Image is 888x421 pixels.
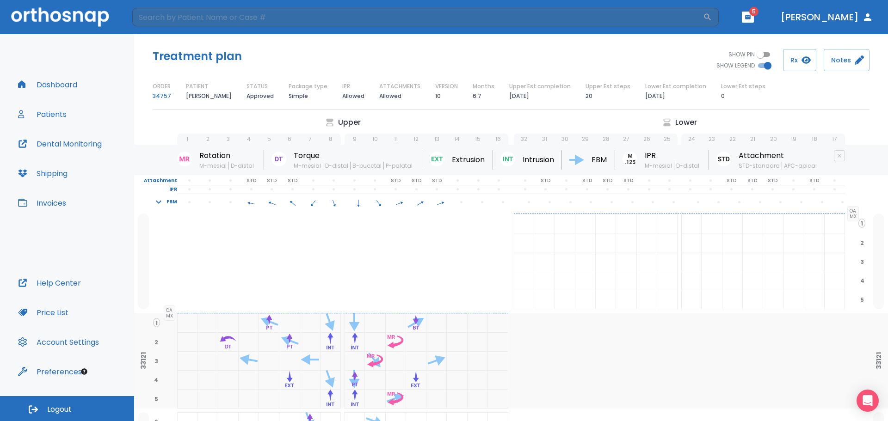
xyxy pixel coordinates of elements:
[847,206,859,221] span: OA MX
[338,117,361,128] p: Upper
[289,91,308,102] p: Simple
[186,135,188,143] p: 1
[664,135,671,143] p: 25
[435,82,458,91] p: VERSION
[824,49,869,71] button: Notes
[586,82,630,91] p: Upper Est.steps
[770,135,777,143] p: 20
[153,318,160,327] span: 1
[241,198,262,207] span: 280°
[186,82,208,91] p: PATIENT
[582,135,589,143] p: 29
[645,82,706,91] p: Lower Est.completion
[199,150,256,161] p: Rotation
[858,238,866,247] span: 2
[709,135,715,143] p: 23
[153,357,160,365] span: 3
[394,135,398,143] p: 11
[247,177,256,185] p: STD
[542,135,547,143] p: 31
[294,162,323,170] span: M-mesial
[262,198,283,207] span: 290°
[727,177,736,185] p: STD
[308,135,312,143] p: 7
[12,103,72,125] button: Patients
[561,135,568,143] p: 30
[582,177,592,185] p: STD
[410,198,431,207] span: 60°
[186,91,232,102] p: [PERSON_NAME]
[267,135,271,143] p: 5
[132,8,703,26] input: Search by Patient Name or Case #
[383,162,414,170] span: P-palatal
[11,7,109,26] img: Orthosnap
[134,185,177,194] p: IPR
[166,198,177,206] p: FBM
[227,135,230,143] p: 3
[603,135,610,143] p: 28
[153,395,160,403] span: 5
[435,91,441,102] p: 10
[675,117,697,128] p: Lower
[12,301,74,323] button: Price List
[858,219,865,228] span: 1
[809,177,819,185] p: STD
[434,135,439,143] p: 13
[521,135,527,143] p: 32
[721,82,765,91] p: Lower Est.steps
[282,198,303,207] span: 310°
[80,367,88,376] div: Tooltip anchor
[857,390,879,412] div: Open Intercom Messenger
[473,82,494,91] p: Months
[603,177,612,185] p: STD
[541,177,550,185] p: STD
[875,352,882,369] p: 33121
[329,135,333,143] p: 8
[153,49,242,64] h5: Treatment plan
[523,154,554,165] p: Intrusion
[777,9,877,25] button: [PERSON_NAME]
[509,82,571,91] p: Upper Est.completion
[369,198,389,207] span: 140°
[140,352,147,369] p: 33121
[342,82,350,91] p: IPR
[832,135,837,143] p: 17
[716,61,755,70] span: SHOW LEGEND
[688,135,695,143] p: 24
[12,73,83,96] button: Dashboard
[247,135,251,143] p: 4
[379,91,401,102] p: Allowed
[152,376,160,384] span: 4
[728,50,755,59] span: SHOW PIN
[247,82,268,91] p: STATUS
[391,177,401,185] p: STD
[12,331,105,353] button: Account Settings
[342,91,364,102] p: Allowed
[729,135,736,143] p: 22
[768,177,777,185] p: STD
[858,276,866,285] span: 4
[206,135,210,143] p: 2
[739,150,819,161] p: Attachment
[623,177,633,185] p: STD
[495,135,501,143] p: 16
[721,91,725,102] p: 0
[431,198,451,207] span: 70°
[12,192,72,214] button: Invoices
[454,135,460,143] p: 14
[303,198,324,207] span: 220°
[645,91,665,102] p: [DATE]
[267,177,277,185] p: STD
[323,162,350,170] span: D-distal
[153,91,171,102] a: 34757
[389,198,410,207] span: 70°
[353,135,357,143] p: 9
[12,133,107,155] button: Dental Monitoring
[750,135,755,143] p: 21
[379,82,420,91] p: ATTACHMENTS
